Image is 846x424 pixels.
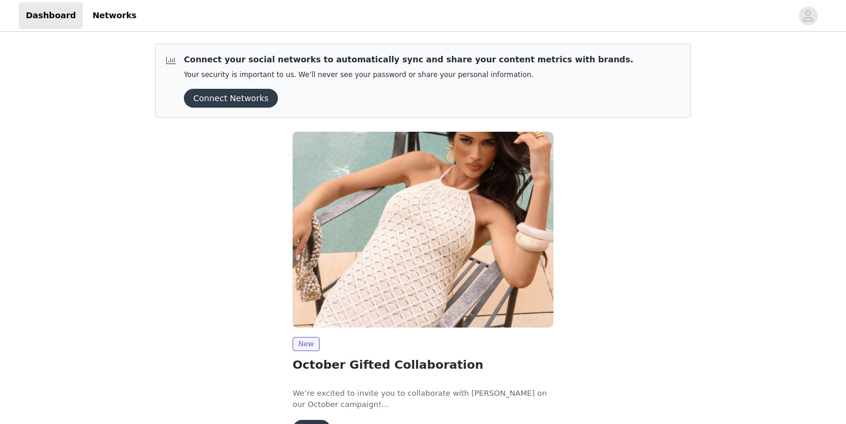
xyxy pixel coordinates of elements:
p: Your security is important to us. We’ll never see your password or share your personal information. [184,71,633,79]
span: New [293,337,320,351]
button: Connect Networks [184,89,278,108]
a: Networks [85,2,143,29]
div: avatar [803,6,814,25]
h2: October Gifted Collaboration [293,356,553,373]
p: Connect your social networks to automatically sync and share your content metrics with brands. [184,54,633,66]
img: Peppermayo EU [293,132,553,328]
a: Dashboard [19,2,83,29]
p: We’re excited to invite you to collaborate with [PERSON_NAME] on our October campaign! [293,388,553,410]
